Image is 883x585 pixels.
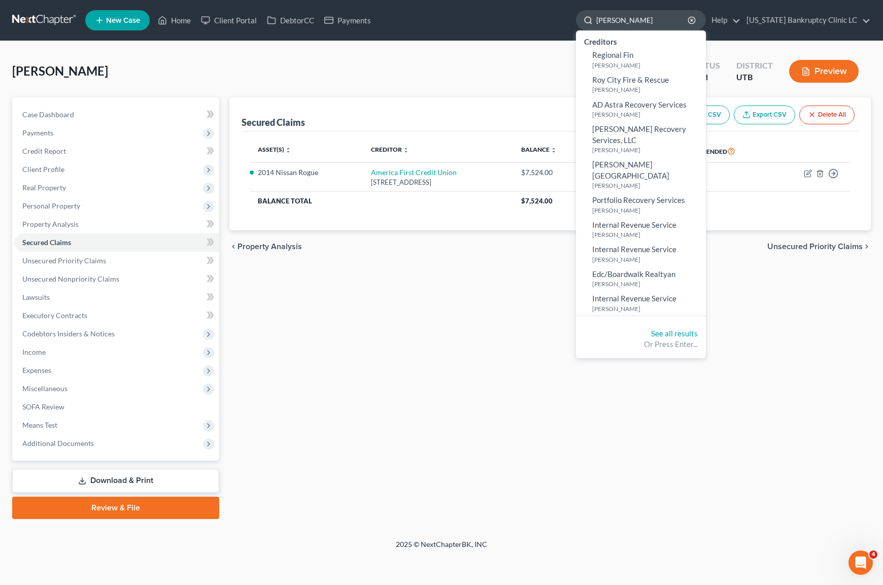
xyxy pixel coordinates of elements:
[576,242,706,266] a: Internal Revenue Service[PERSON_NAME]
[371,178,505,187] div: [STREET_ADDRESS]
[592,230,703,239] small: [PERSON_NAME]
[592,85,703,94] small: [PERSON_NAME]
[403,147,409,153] i: unfold_more
[12,469,219,493] a: Download & Print
[869,550,877,559] span: 4
[14,288,219,306] a: Lawsuits
[262,11,319,29] a: DebtorCC
[592,245,676,254] span: Internal Revenue Service
[576,157,706,192] a: [PERSON_NAME][GEOGRAPHIC_DATA][PERSON_NAME]
[22,421,57,429] span: Means Test
[285,147,291,153] i: unfold_more
[592,304,703,313] small: [PERSON_NAME]
[14,252,219,270] a: Unsecured Priority Claims
[196,11,262,29] a: Client Portal
[688,140,770,163] th: Amended
[22,183,66,192] span: Real Property
[576,217,706,242] a: Internal Revenue Service[PERSON_NAME]
[799,106,855,124] button: Delete All
[371,146,409,153] a: Creditor unfold_more
[12,497,219,519] a: Review & File
[592,206,703,215] small: [PERSON_NAME]
[371,168,457,177] a: America First Credit Union
[258,146,291,153] a: Asset(s) unfold_more
[12,63,108,78] span: [PERSON_NAME]
[22,384,67,393] span: Miscellaneous
[14,398,219,416] a: SOFA Review
[22,128,53,137] span: Payments
[14,142,219,160] a: Credit Report
[22,366,51,374] span: Expenses
[22,220,79,228] span: Property Analysis
[521,197,553,205] span: $7,524.00
[592,75,669,84] span: Roy City Fire & Rescue
[576,72,706,97] a: Roy City Fire & Rescue[PERSON_NAME]
[14,233,219,252] a: Secured Claims
[14,270,219,288] a: Unsecured Nonpriority Claims
[789,60,859,83] button: Preview
[22,238,71,247] span: Secured Claims
[576,35,706,47] div: Creditors
[229,243,237,251] i: chevron_left
[551,147,557,153] i: unfold_more
[592,195,685,204] span: Portfolio Recovery Services
[592,181,703,190] small: [PERSON_NAME]
[592,124,686,144] span: [PERSON_NAME] Recovery Services, LLC
[767,243,863,251] span: Unsecured Priority Claims
[250,192,513,210] th: Balance Total
[14,215,219,233] a: Property Analysis
[576,291,706,316] a: Internal Revenue Service[PERSON_NAME]
[22,110,74,119] span: Case Dashboard
[521,146,557,153] a: Balance unfold_more
[596,11,689,29] input: Search by name...
[229,243,302,251] button: chevron_left Property Analysis
[319,11,376,29] a: Payments
[14,106,219,124] a: Case Dashboard
[767,243,871,251] button: Unsecured Priority Claims chevron_right
[863,243,871,251] i: chevron_right
[106,17,140,24] span: New Case
[592,100,687,109] span: AD Astra Recovery Services
[592,269,675,279] span: Edc/Boardwalk Realtyan
[152,539,731,558] div: 2025 © NextChapterBK, INC
[22,439,94,448] span: Additional Documents
[242,116,305,128] div: Secured Claims
[592,160,669,180] span: [PERSON_NAME][GEOGRAPHIC_DATA]
[22,147,66,155] span: Credit Report
[22,165,64,174] span: Client Profile
[592,61,703,70] small: [PERSON_NAME]
[706,11,740,29] a: Help
[736,72,773,83] div: UTB
[22,274,119,283] span: Unsecured Nonpriority Claims
[651,329,698,338] a: See all results
[734,106,795,124] a: Export CSV
[592,294,676,303] span: Internal Revenue Service
[258,167,355,178] li: 2014 Nissan Rogue
[584,339,698,350] div: Or Press Enter...
[576,47,706,72] a: Regional Fin[PERSON_NAME]
[592,255,703,264] small: [PERSON_NAME]
[22,293,50,301] span: Lawsuits
[576,97,706,122] a: AD Astra Recovery Services[PERSON_NAME]
[592,50,633,59] span: Regional Fin
[576,121,706,157] a: [PERSON_NAME] Recovery Services, LLC[PERSON_NAME]
[592,146,703,154] small: [PERSON_NAME]
[848,550,873,575] iframe: Intercom live chat
[736,60,773,72] div: District
[741,11,870,29] a: [US_STATE] Bankruptcy Clinic LC
[521,167,581,178] div: $7,524.00
[22,256,106,265] span: Unsecured Priority Claims
[22,201,80,210] span: Personal Property
[22,329,115,338] span: Codebtors Insiders & Notices
[14,306,219,325] a: Executory Contracts
[576,192,706,217] a: Portfolio Recovery Services[PERSON_NAME]
[576,266,706,291] a: Edc/Boardwalk Realtyan[PERSON_NAME]
[592,110,703,119] small: [PERSON_NAME]
[237,243,302,251] span: Property Analysis
[22,311,87,320] span: Executory Contracts
[22,348,46,356] span: Income
[592,220,676,229] span: Internal Revenue Service
[592,280,703,288] small: [PERSON_NAME]
[153,11,196,29] a: Home
[22,402,64,411] span: SOFA Review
